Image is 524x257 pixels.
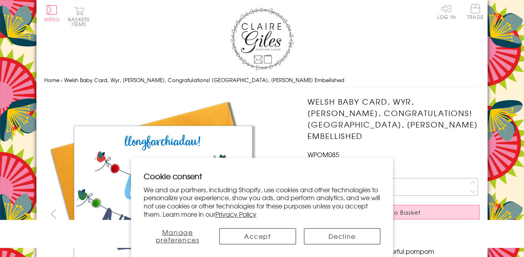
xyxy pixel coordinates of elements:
span: Add to Basket [376,208,421,216]
button: Menu [44,5,60,22]
span: Welsh Baby Card, Wyr, [PERSON_NAME], Congratulations! [GEOGRAPHIC_DATA], [PERSON_NAME] Embellished [64,76,344,84]
button: prev [44,205,62,223]
a: Home [44,76,59,84]
p: We and our partners, including Shopify, use cookies and other technologies to personalize your ex... [144,186,380,218]
a: Trade [467,4,484,21]
span: WPOM085 [308,150,339,159]
button: Decline [304,228,380,244]
h2: Cookie consent [144,171,380,182]
h1: Welsh Baby Card, Wyr, [PERSON_NAME], Congratulations! [GEOGRAPHIC_DATA], [PERSON_NAME] Embellished [308,96,480,141]
img: Claire Giles Greetings Cards [230,8,294,70]
button: Add to Basket [308,205,480,219]
nav: breadcrumbs [44,72,480,88]
button: Manage preferences [144,228,211,244]
button: Basket0 items [68,6,90,26]
a: Log In [437,4,456,19]
span: Trade [467,4,484,19]
span: Manage preferences [156,227,199,244]
span: › [61,76,63,84]
span: 0 items [72,16,90,28]
a: Privacy Policy [215,209,256,219]
span: Menu [44,16,60,23]
button: Accept [219,228,296,244]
